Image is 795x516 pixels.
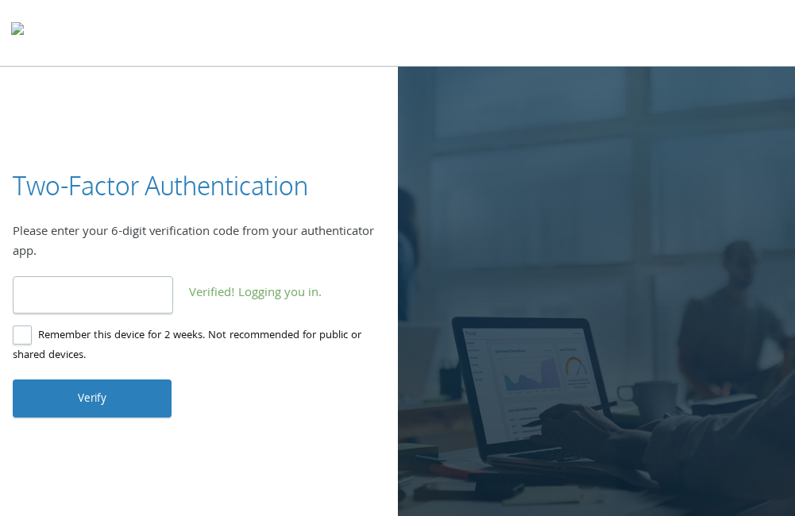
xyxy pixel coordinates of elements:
[13,326,372,366] label: Remember this device for 2 weeks. Not recommended for public or shared devices.
[189,284,322,305] span: Verified! Logging you in.
[11,17,24,48] img: todyl-logo-dark.svg
[13,223,385,264] div: Please enter your 6-digit verification code from your authenticator app.
[13,168,308,204] h3: Two-Factor Authentication
[13,379,172,418] button: Verify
